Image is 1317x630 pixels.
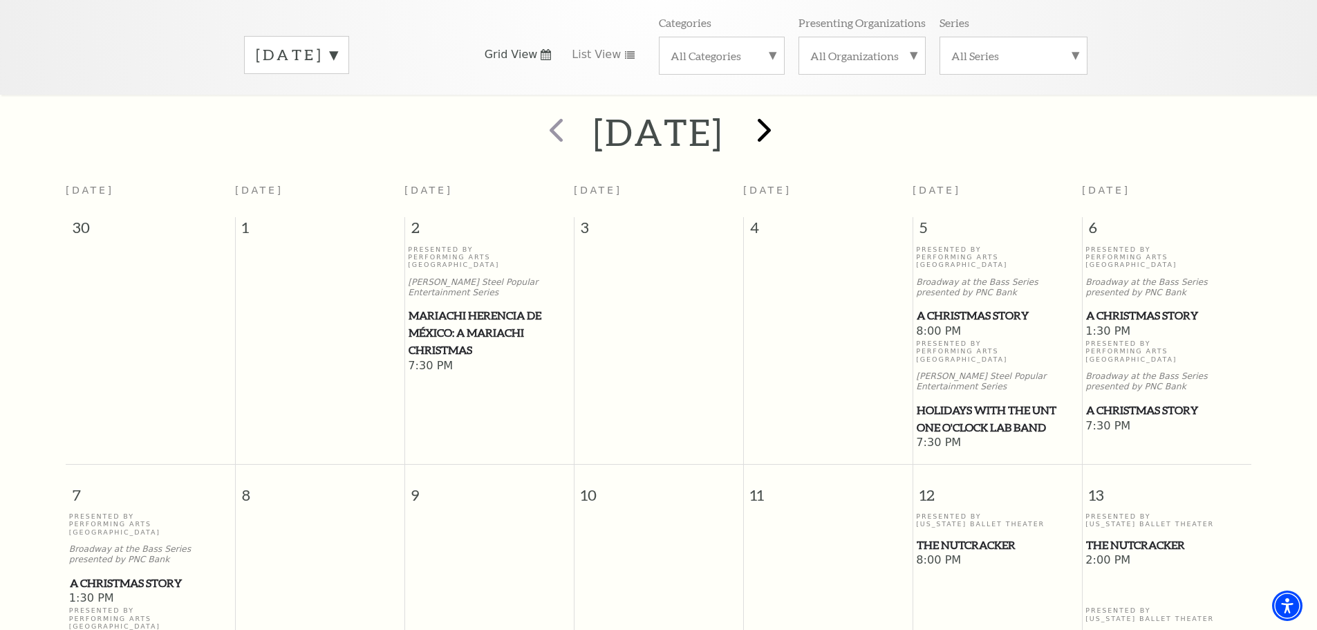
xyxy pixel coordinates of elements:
[405,465,574,512] span: 9
[916,553,1078,568] span: 8:00 PM
[1083,465,1252,512] span: 13
[256,44,337,66] label: [DATE]
[1085,419,1248,434] span: 7:30 PM
[916,371,1078,392] p: [PERSON_NAME] Steel Popular Entertainment Series
[66,217,235,245] span: 30
[575,217,743,245] span: 3
[69,512,232,536] p: Presented By Performing Arts [GEOGRAPHIC_DATA]
[574,185,622,196] span: [DATE]
[917,402,1078,436] span: Holidays with the UNT One O'Clock Lab Band
[236,217,404,245] span: 1
[737,108,787,157] button: next
[744,465,913,512] span: 11
[913,217,1082,245] span: 5
[408,245,570,269] p: Presented By Performing Arts [GEOGRAPHIC_DATA]
[1272,591,1302,621] div: Accessibility Menu
[659,15,711,30] p: Categories
[913,185,961,196] span: [DATE]
[917,307,1078,324] span: A Christmas Story
[69,544,232,565] p: Broadway at the Bass Series presented by PNC Bank
[575,465,743,512] span: 10
[1086,307,1247,324] span: A Christmas Story
[408,277,570,298] p: [PERSON_NAME] Steel Popular Entertainment Series
[572,47,621,62] span: List View
[916,436,1078,451] span: 7:30 PM
[1085,340,1248,363] p: Presented By Performing Arts [GEOGRAPHIC_DATA]
[66,185,114,196] span: [DATE]
[485,47,538,62] span: Grid View
[530,108,580,157] button: prev
[409,307,570,358] span: Mariachi Herencia de México: A Mariachi Christmas
[916,277,1078,298] p: Broadway at the Bass Series presented by PNC Bank
[1085,245,1248,269] p: Presented By Performing Arts [GEOGRAPHIC_DATA]
[1085,512,1248,528] p: Presented By [US_STATE] Ballet Theater
[951,48,1076,63] label: All Series
[1085,277,1248,298] p: Broadway at the Bass Series presented by PNC Bank
[405,217,574,245] span: 2
[1086,402,1247,419] span: A Christmas Story
[408,359,570,374] span: 7:30 PM
[1085,371,1248,392] p: Broadway at the Bass Series presented by PNC Bank
[744,217,913,245] span: 4
[69,606,232,630] p: Presented By Performing Arts [GEOGRAPHIC_DATA]
[593,110,724,154] h2: [DATE]
[671,48,773,63] label: All Categories
[1085,324,1248,340] span: 1:30 PM
[1083,217,1252,245] span: 6
[916,512,1078,528] p: Presented By [US_STATE] Ballet Theater
[916,245,1078,269] p: Presented By Performing Arts [GEOGRAPHIC_DATA]
[798,15,926,30] p: Presenting Organizations
[236,465,404,512] span: 8
[1086,537,1247,554] span: The Nutcracker
[1082,185,1130,196] span: [DATE]
[940,15,969,30] p: Series
[66,465,235,512] span: 7
[69,591,232,606] span: 1:30 PM
[235,185,283,196] span: [DATE]
[743,185,792,196] span: [DATE]
[917,537,1078,554] span: The Nutcracker
[916,340,1078,363] p: Presented By Performing Arts [GEOGRAPHIC_DATA]
[404,185,453,196] span: [DATE]
[1085,553,1248,568] span: 2:00 PM
[70,575,231,592] span: A Christmas Story
[916,324,1078,340] span: 8:00 PM
[810,48,914,63] label: All Organizations
[1085,606,1248,622] p: Presented By [US_STATE] Ballet Theater
[913,465,1082,512] span: 12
